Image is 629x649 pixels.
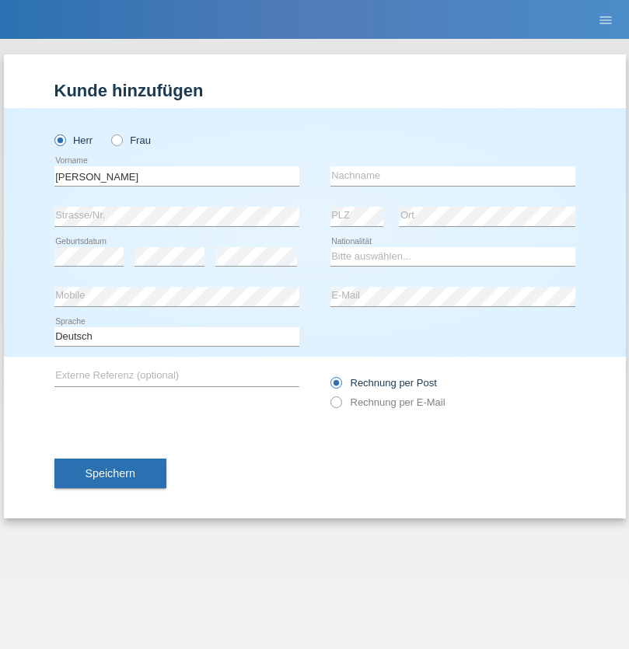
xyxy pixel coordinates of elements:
[54,134,65,145] input: Herr
[54,459,166,488] button: Speichern
[590,15,621,24] a: menu
[54,134,93,146] label: Herr
[330,396,446,408] label: Rechnung per E-Mail
[86,467,135,480] span: Speichern
[330,377,341,396] input: Rechnung per Post
[54,81,575,100] h1: Kunde hinzufügen
[111,134,121,145] input: Frau
[598,12,613,28] i: menu
[111,134,151,146] label: Frau
[330,377,437,389] label: Rechnung per Post
[330,396,341,416] input: Rechnung per E-Mail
